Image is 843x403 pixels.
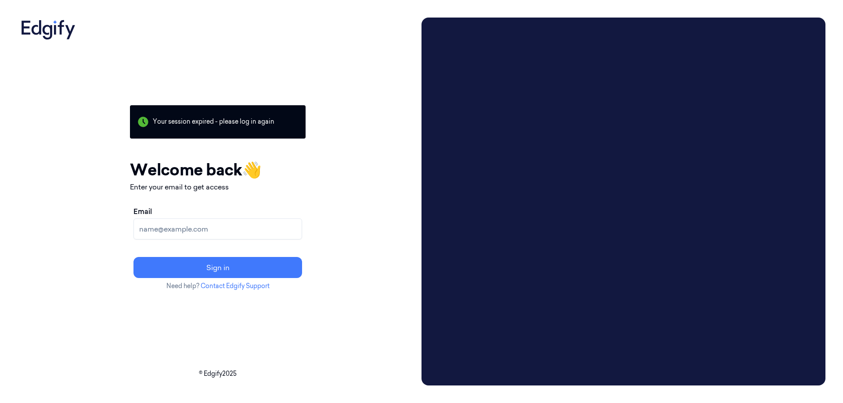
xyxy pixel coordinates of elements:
button: Sign in [133,257,302,278]
a: Contact Edgify Support [201,282,270,290]
p: © Edgify 2025 [18,369,418,378]
p: Enter your email to get access [130,182,306,192]
p: Need help? [130,282,306,291]
input: name@example.com [133,218,302,239]
h1: Welcome back 👋 [130,158,306,182]
label: Email [133,206,152,217]
div: Your session expired - please log in again [130,105,306,139]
